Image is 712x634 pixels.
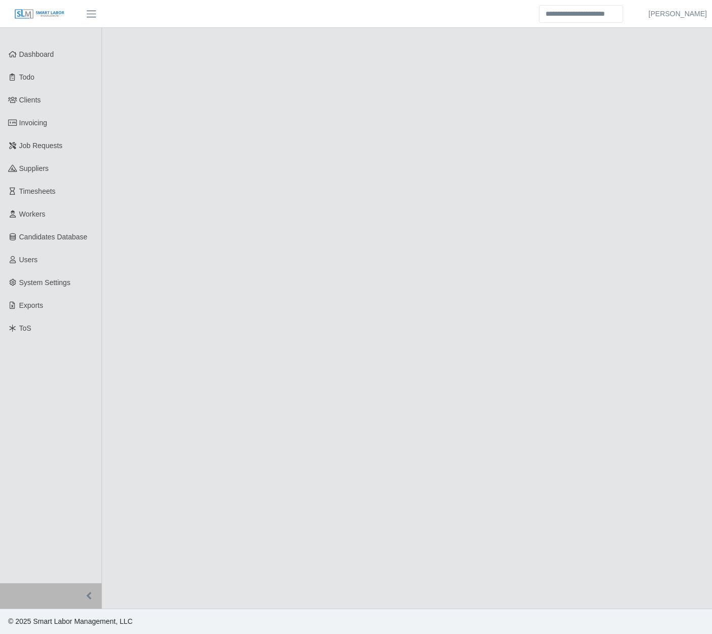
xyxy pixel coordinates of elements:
[19,187,56,195] span: Timesheets
[19,210,46,218] span: Workers
[19,233,88,241] span: Candidates Database
[19,142,63,150] span: Job Requests
[19,96,41,104] span: Clients
[539,5,623,23] input: Search
[19,278,71,287] span: System Settings
[19,324,31,332] span: ToS
[19,164,49,172] span: Suppliers
[19,50,54,58] span: Dashboard
[649,9,707,19] a: [PERSON_NAME]
[8,617,132,625] span: © 2025 Smart Labor Management, LLC
[14,9,65,20] img: SLM Logo
[19,119,47,127] span: Invoicing
[19,256,38,264] span: Users
[19,301,43,309] span: Exports
[19,73,35,81] span: Todo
